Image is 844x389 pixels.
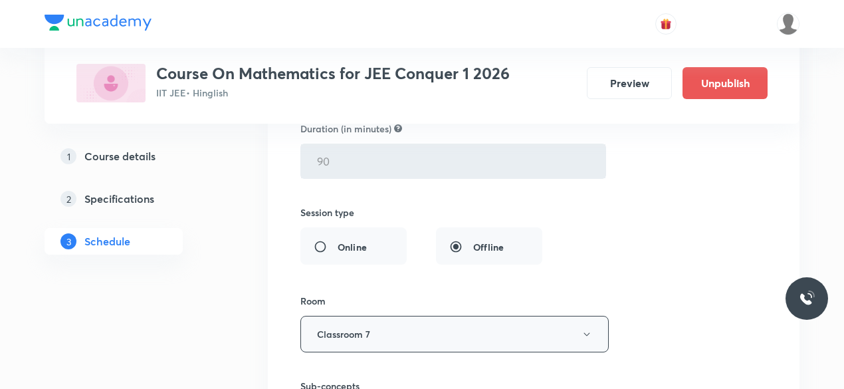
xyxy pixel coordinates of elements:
[156,86,510,100] p: IIT JEE • Hinglish
[76,64,146,102] img: 69328BEA-7306-4749-9D45-3FE06663CCFB_plus.png
[660,18,672,30] img: avatar
[45,186,225,212] a: 2Specifications
[60,148,76,164] p: 1
[45,143,225,170] a: 1Course details
[156,64,510,83] h3: Course On Mathematics for JEE Conquer 1 2026
[45,15,152,34] a: Company Logo
[45,15,152,31] img: Company Logo
[60,191,76,207] p: 2
[60,233,76,249] p: 3
[300,205,354,219] h6: Session type
[84,148,156,164] h5: Course details
[799,291,815,307] img: ttu
[84,191,154,207] h5: Specifications
[301,144,605,178] input: 90
[587,67,672,99] button: Preview
[300,316,609,352] button: Classroom 7
[300,294,326,308] h6: Room
[300,122,391,136] h6: Duration (in minutes)
[683,67,768,99] button: Unpublish
[394,122,402,134] div: Not allow to edit for recorded type class
[777,13,799,35] img: Arpita
[655,13,677,35] button: avatar
[84,233,130,249] h5: Schedule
